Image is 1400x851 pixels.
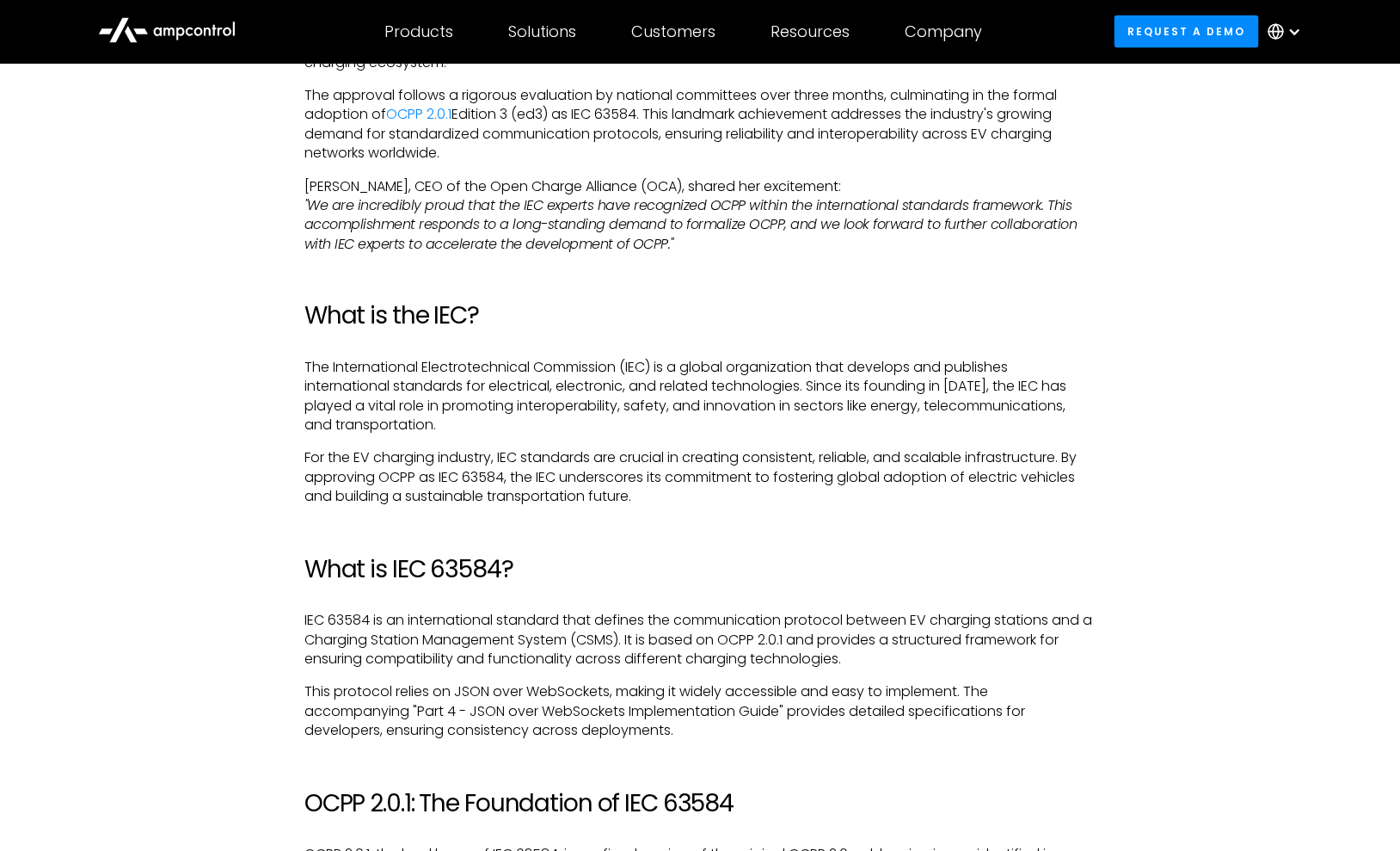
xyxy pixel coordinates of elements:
[385,22,454,41] div: Products
[304,556,1096,585] h2: What is IEC 63584?
[386,104,451,124] a: OCPP 2.0.1
[304,302,1096,331] h2: What is the IEC?
[304,86,1096,163] p: The approval follows a rigorous evaluation by national committees over three months, culminating ...
[304,449,1096,507] p: For the EV charging industry, IEC standards are crucial in creating consistent, reliable, and sca...
[632,22,716,41] div: Customers
[906,22,983,41] div: Company
[304,683,1096,741] p: This protocol relies on JSON over WebSockets, making it widely accessible and easy to implement. ...
[771,22,850,41] div: Resources
[509,22,577,41] div: Solutions
[304,195,1078,254] em: "We are incredibly proud that the IEC experts have recognized OCPP within the international stand...
[304,790,1096,819] h2: OCPP 2.0.1: The Foundation of IEC 63584
[304,359,1096,436] p: The International Electrotechnical Commission (IEC) is a global organization that develops and pu...
[304,612,1096,669] p: IEC 63584 is an international standard that defines the communication protocol between EV chargin...
[1114,15,1259,47] a: Request a demo
[304,177,1096,255] p: [PERSON_NAME], CEO of the Open Charge Alliance (OCA), shared her excitement:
